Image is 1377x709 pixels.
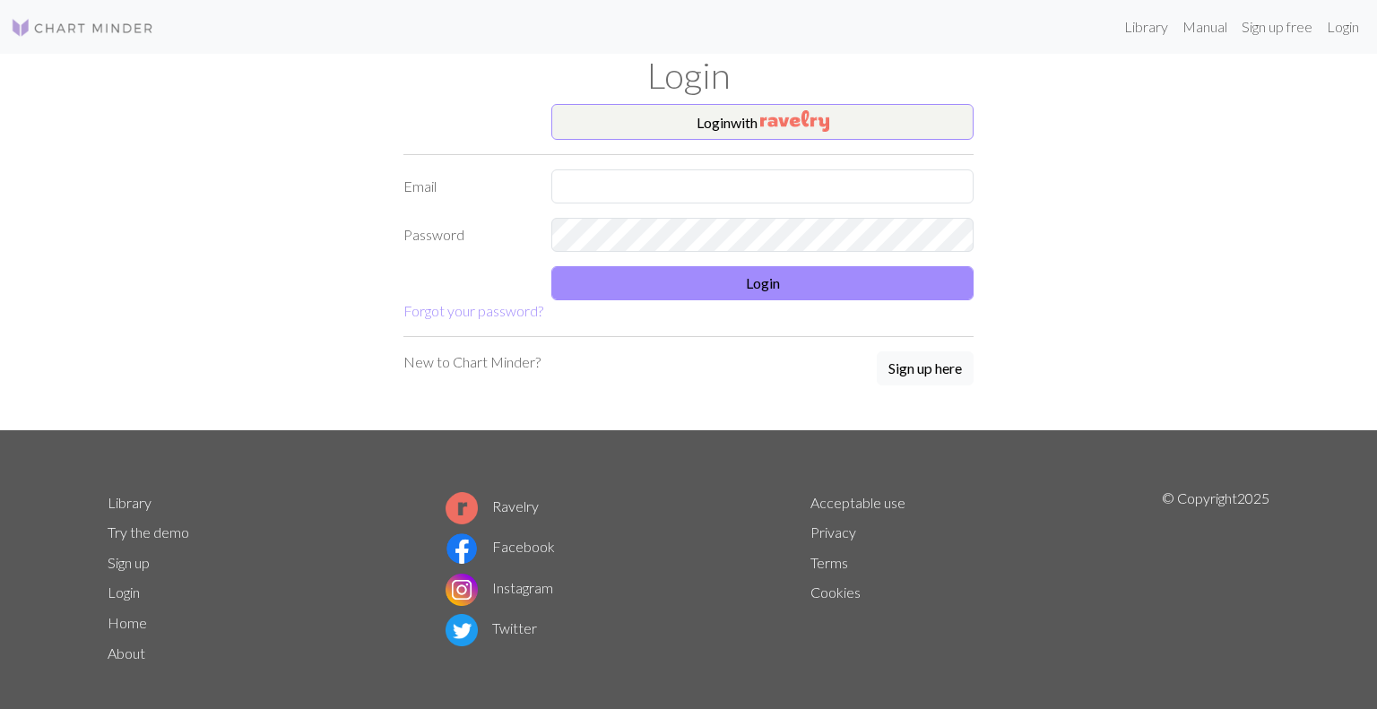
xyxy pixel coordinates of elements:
a: About [108,644,145,661]
a: Login [108,584,140,601]
a: Instagram [446,579,553,596]
img: Ravelry [760,110,829,132]
a: Manual [1175,9,1234,45]
img: Logo [11,17,154,39]
img: Ravelry logo [446,492,478,524]
a: Sign up [108,554,150,571]
img: Twitter logo [446,614,478,646]
a: Cookies [810,584,861,601]
p: © Copyright 2025 [1162,488,1269,669]
button: Login [551,266,974,300]
a: Try the demo [108,523,189,540]
img: Instagram logo [446,574,478,606]
a: Library [1117,9,1175,45]
a: Terms [810,554,848,571]
label: Password [393,218,541,252]
button: Sign up here [877,351,974,385]
h1: Login [97,54,1280,97]
a: Sign up free [1234,9,1320,45]
label: Email [393,169,541,203]
p: New to Chart Minder? [403,351,541,373]
a: Sign up here [877,351,974,387]
a: Acceptable use [810,494,905,511]
a: Twitter [446,619,537,636]
button: Loginwith [551,104,974,140]
a: Library [108,494,152,511]
img: Facebook logo [446,532,478,565]
a: Ravelry [446,497,539,514]
a: Forgot your password? [403,302,543,319]
a: Home [108,614,147,631]
a: Facebook [446,538,555,555]
a: Login [1320,9,1366,45]
a: Privacy [810,523,856,540]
